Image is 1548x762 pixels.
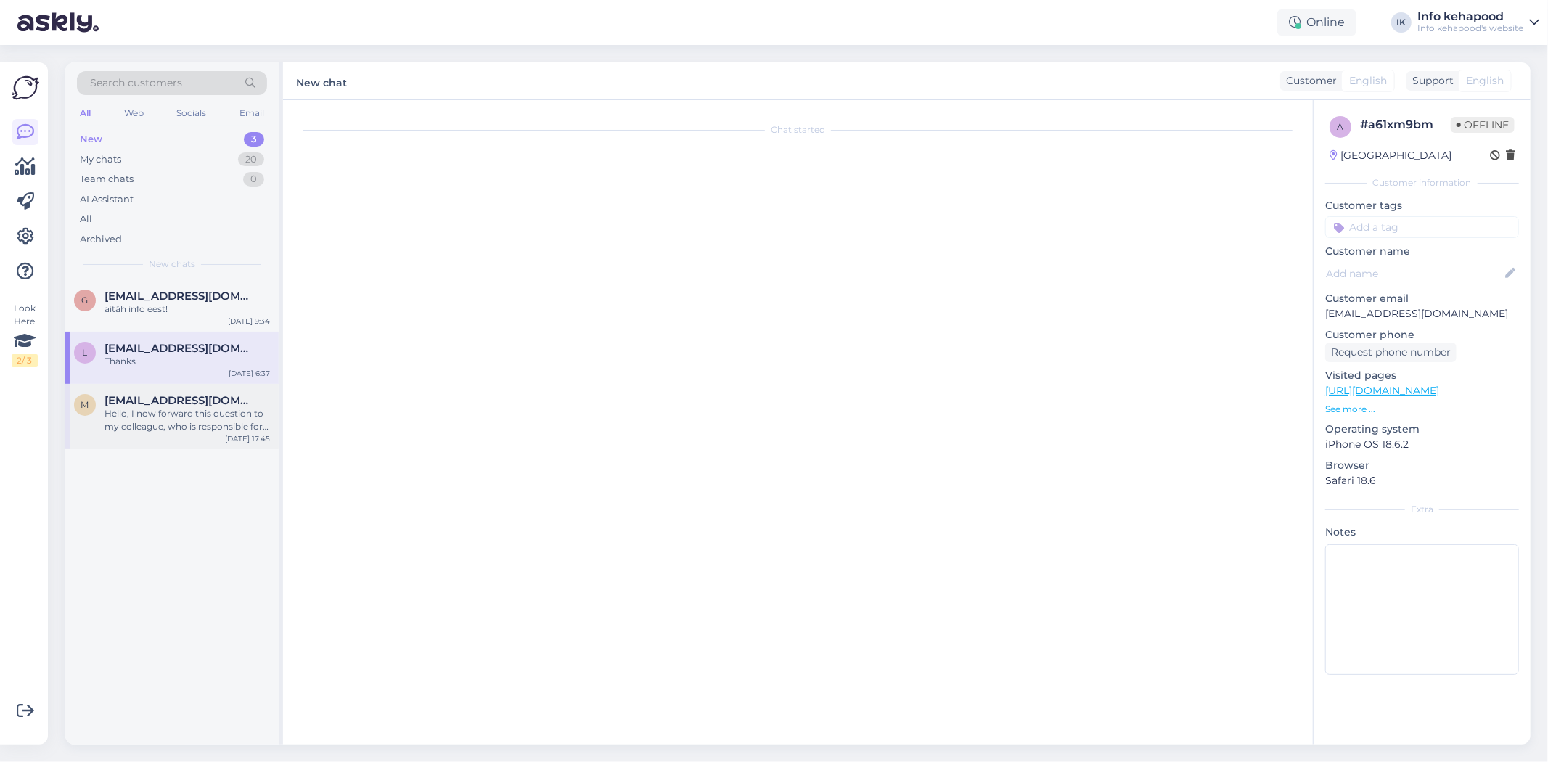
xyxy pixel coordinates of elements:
[105,303,270,316] div: aitäh info eest!
[173,104,209,123] div: Socials
[237,104,267,123] div: Email
[1451,117,1515,133] span: Offline
[1391,12,1412,33] div: IK
[1325,368,1519,383] p: Visited pages
[1325,327,1519,343] p: Customer phone
[77,104,94,123] div: All
[1325,306,1519,321] p: [EMAIL_ADDRESS][DOMAIN_NAME]
[1325,525,1519,540] p: Notes
[1325,403,1519,416] p: See more ...
[1326,266,1502,282] input: Add name
[80,152,121,167] div: My chats
[225,433,270,444] div: [DATE] 17:45
[12,354,38,367] div: 2 / 3
[90,75,182,91] span: Search customers
[1325,437,1519,452] p: iPhone OS 18.6.2
[105,355,270,368] div: Thanks
[1360,116,1451,134] div: # a61xm9bm
[1325,198,1519,213] p: Customer tags
[1325,216,1519,238] input: Add a tag
[1325,244,1519,259] p: Customer name
[149,258,195,271] span: New chats
[238,152,264,167] div: 20
[243,172,264,187] div: 0
[244,132,264,147] div: 3
[80,132,102,147] div: New
[1325,343,1457,362] div: Request phone number
[105,394,255,407] span: mairi75kiis@gmail.com
[80,192,134,207] div: AI Assistant
[121,104,147,123] div: Web
[105,342,255,355] span: Lauraliaoxx@gmail.com
[1280,73,1337,89] div: Customer
[228,316,270,327] div: [DATE] 9:34
[1325,503,1519,516] div: Extra
[298,123,1298,136] div: Chat started
[229,368,270,379] div: [DATE] 6:37
[1349,73,1387,89] span: English
[1417,11,1539,34] a: Info kehapoodInfo kehapood's website
[1325,458,1519,473] p: Browser
[296,71,347,91] label: New chat
[1406,73,1454,89] div: Support
[80,172,134,187] div: Team chats
[1325,422,1519,437] p: Operating system
[1417,22,1523,34] div: Info kehapood's website
[80,212,92,226] div: All
[1417,11,1523,22] div: Info kehapood
[1338,121,1344,132] span: a
[12,74,39,102] img: Askly Logo
[12,302,38,367] div: Look Here
[105,290,255,303] span: grosselisabeth16@gmail.com
[83,347,88,358] span: L
[81,399,89,410] span: m
[1466,73,1504,89] span: English
[1330,148,1451,163] div: [GEOGRAPHIC_DATA]
[1325,384,1439,397] a: [URL][DOMAIN_NAME]
[1325,176,1519,189] div: Customer information
[82,295,89,306] span: g
[1325,473,1519,488] p: Safari 18.6
[1325,291,1519,306] p: Customer email
[1277,9,1356,36] div: Online
[80,232,122,247] div: Archived
[105,407,270,433] div: Hello, I now forward this question to my colleague, who is responsible for this. The reply will b...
